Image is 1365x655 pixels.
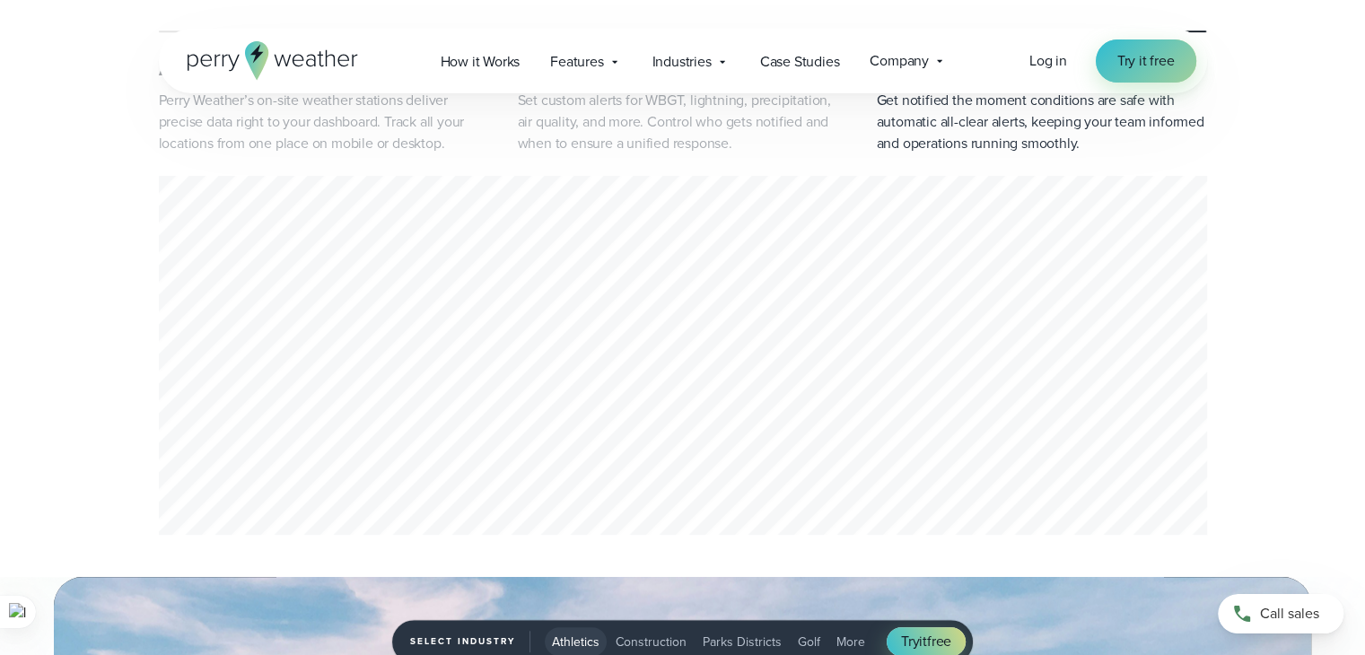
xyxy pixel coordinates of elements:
[616,633,687,651] span: Construction
[552,633,599,651] span: Athletics
[1029,50,1067,72] a: Log in
[425,43,536,80] a: How it Works
[1117,50,1175,72] span: Try it free
[703,633,782,651] span: Parks Districts
[410,631,530,652] span: Select Industry
[760,51,840,73] span: Case Studies
[836,633,865,651] span: More
[652,51,712,73] span: Industries
[441,51,521,73] span: How it Works
[901,631,951,652] span: Try free
[1218,594,1343,633] a: Call sales
[159,90,489,154] p: Perry Weather’s on-site weather stations deliver precise data right to your dashboard. Track all ...
[745,43,855,80] a: Case Studies
[919,631,927,651] span: it
[159,176,1207,541] div: 3 of 3
[1096,39,1196,83] a: Try it free
[159,176,1207,541] div: slideshow
[870,50,929,72] span: Company
[518,90,848,154] p: Set custom alerts for WBGT, lightning, precipitation, air quality, and more. Control who gets not...
[877,90,1207,154] p: Get notified the moment conditions are safe with automatic all-clear alerts, keeping your team in...
[550,51,603,73] span: Features
[1029,50,1067,71] span: Log in
[1260,603,1319,624] span: Call sales
[798,633,820,651] span: Golf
